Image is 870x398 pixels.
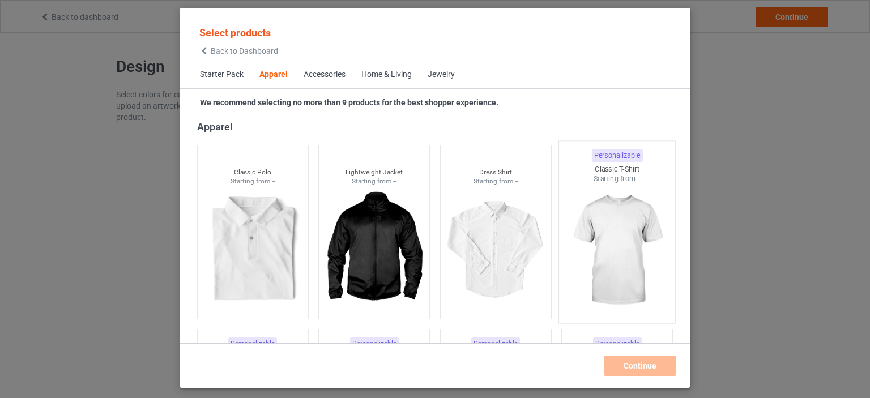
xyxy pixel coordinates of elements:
div: Lightweight Jacket [319,168,429,177]
div: Personalizable [350,337,399,349]
strong: We recommend selecting no more than 9 products for the best shopper experience. [200,98,498,107]
div: Personalizable [593,337,642,349]
img: regular.jpg [202,186,304,313]
div: Classic T-Shirt [559,164,675,174]
div: Jewelry [428,69,455,80]
div: Starting from -- [319,177,429,186]
div: Classic Polo [198,168,308,177]
img: regular.jpg [445,186,547,313]
img: regular.jpg [564,184,671,317]
div: Accessories [304,69,346,80]
div: Starting from -- [559,174,675,183]
div: Personalizable [228,337,277,349]
div: Starting from -- [441,177,551,186]
div: Apparel [259,69,288,80]
span: Starter Pack [192,61,251,88]
div: Home & Living [361,69,412,80]
img: regular.jpg [323,186,425,313]
div: Starting from -- [198,177,308,186]
div: Apparel [197,120,678,133]
span: Select products [199,27,271,38]
span: Back to Dashboard [211,46,278,55]
div: Personalizable [592,149,643,162]
div: Dress Shirt [441,168,551,177]
div: Personalizable [471,337,520,349]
